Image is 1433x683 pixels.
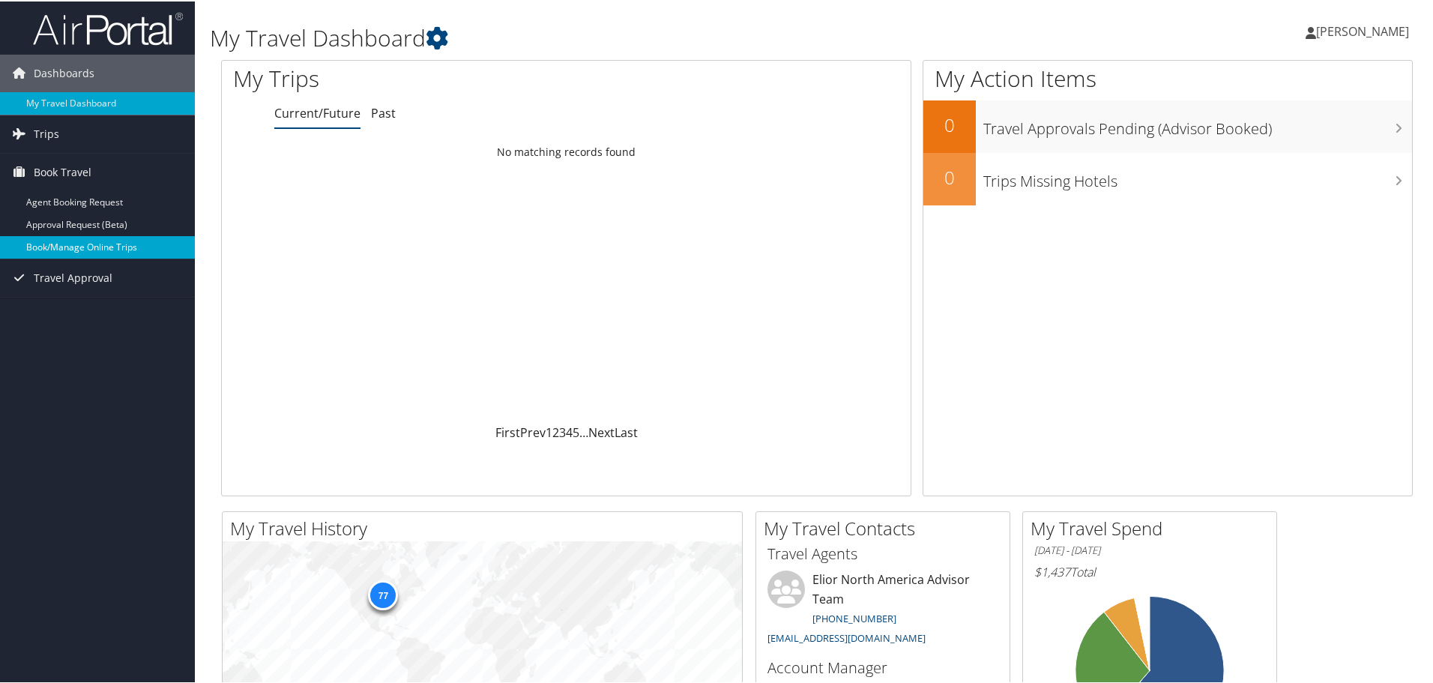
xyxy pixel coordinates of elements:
[923,99,1412,151] a: 0Travel Approvals Pending (Advisor Booked)
[1034,562,1070,579] span: $1,437
[923,111,976,136] h2: 0
[34,152,91,190] span: Book Travel
[983,162,1412,190] h3: Trips Missing Hotels
[546,423,552,439] a: 1
[1034,562,1265,579] h6: Total
[520,423,546,439] a: Prev
[760,569,1006,649] li: Elior North America Advisor Team
[983,109,1412,138] h3: Travel Approvals Pending (Advisor Booked)
[615,423,638,439] a: Last
[1316,22,1409,38] span: [PERSON_NAME]
[368,579,398,609] div: 77
[573,423,579,439] a: 5
[552,423,559,439] a: 2
[1031,514,1276,540] h2: My Travel Spend
[812,610,896,624] a: [PHONE_NUMBER]
[579,423,588,439] span: …
[222,137,911,164] td: No matching records found
[1034,542,1265,556] h6: [DATE] - [DATE]
[371,103,396,120] a: Past
[767,656,998,677] h3: Account Manager
[559,423,566,439] a: 3
[233,61,612,93] h1: My Trips
[923,151,1412,204] a: 0Trips Missing Hotels
[274,103,360,120] a: Current/Future
[566,423,573,439] a: 4
[33,10,183,45] img: airportal-logo.png
[34,114,59,151] span: Trips
[34,258,112,295] span: Travel Approval
[1306,7,1424,52] a: [PERSON_NAME]
[764,514,1010,540] h2: My Travel Contacts
[923,61,1412,93] h1: My Action Items
[767,630,926,643] a: [EMAIL_ADDRESS][DOMAIN_NAME]
[230,514,742,540] h2: My Travel History
[495,423,520,439] a: First
[588,423,615,439] a: Next
[923,163,976,189] h2: 0
[34,53,94,91] span: Dashboards
[210,21,1019,52] h1: My Travel Dashboard
[767,542,998,563] h3: Travel Agents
